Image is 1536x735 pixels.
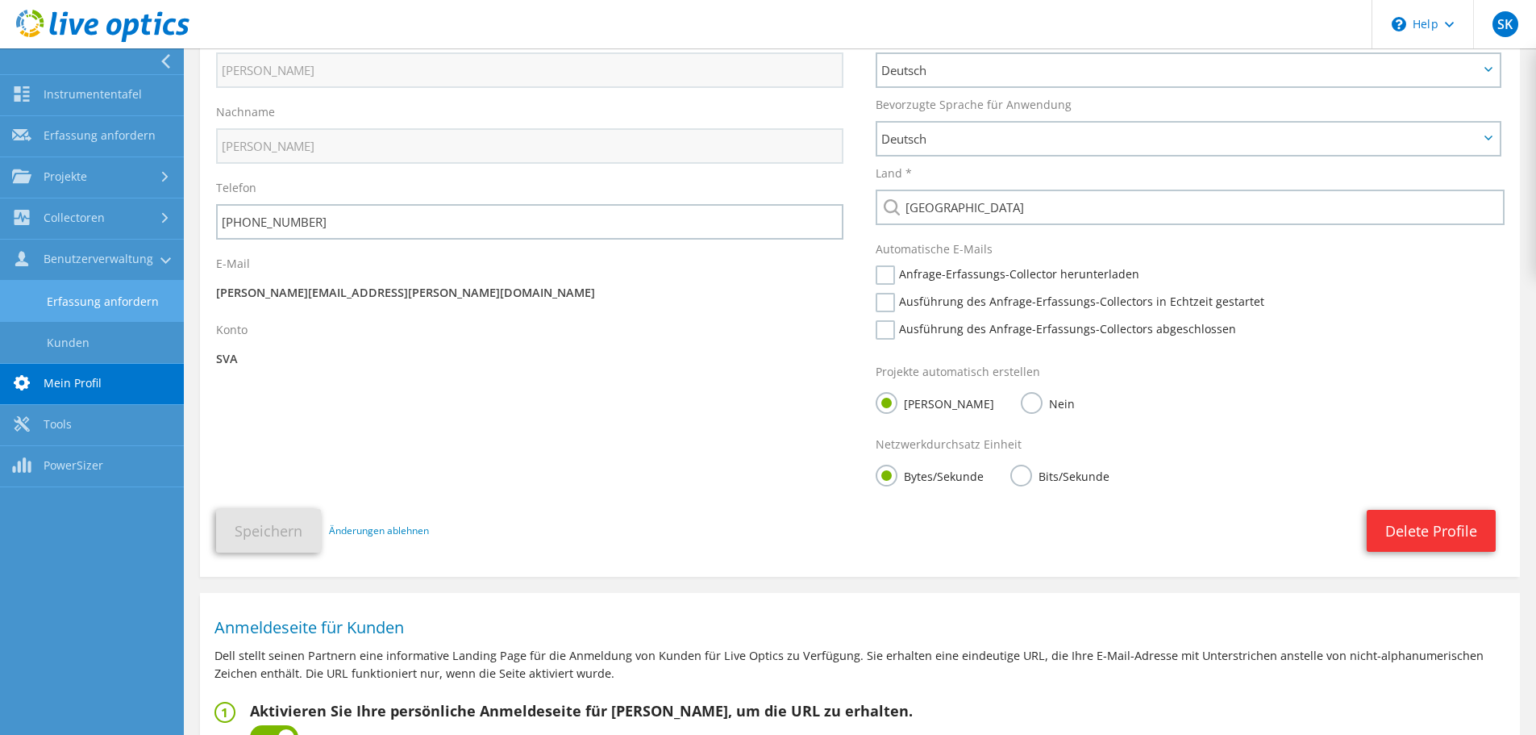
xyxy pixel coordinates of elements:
[214,647,1505,683] p: Dell stellt seinen Partnern eine informative Landing Page für die Anmeldung von Kunden für Live O...
[876,293,1264,312] label: Ausführung des Anfrage-Erfassungs-Collectors in Echtzeit gestartet
[1010,465,1109,485] label: Bits/Sekunde
[214,620,1497,636] h1: Anmeldeseite für Kunden
[876,165,912,182] label: Land *
[1492,11,1518,37] span: SK
[216,350,843,368] p: SVA
[1021,392,1075,412] label: Nein
[876,465,984,485] label: Bytes/Sekunde
[1392,17,1406,31] svg: \n
[881,61,1479,80] span: Deutsch
[216,322,248,338] label: Konto
[876,241,993,257] label: Automatische E-Mails
[876,320,1236,340] label: Ausführung des Anfrage-Erfassungs-Collectors abgeschlossen
[216,256,250,272] label: E-Mail
[881,129,1479,148] span: Deutsch
[216,104,275,120] label: Nachname
[876,392,994,412] label: [PERSON_NAME]
[250,702,913,720] h2: Aktivieren Sie Ihre persönliche Anmeldeseite für [PERSON_NAME], um die URL zu erhalten.
[876,364,1040,380] label: Projekte automatisch erstellen
[329,522,429,540] a: Änderungen ablehnen
[216,284,843,302] p: [PERSON_NAME][EMAIL_ADDRESS][PERSON_NAME][DOMAIN_NAME]
[876,265,1139,285] label: Anfrage-Erfassungs-Collector herunterladen
[216,509,321,553] button: Speichern
[1367,510,1496,552] a: Delete Profile
[876,436,1022,453] label: Netzwerkdurchsatz Einheit
[216,180,256,196] label: Telefon
[876,97,1072,113] label: Bevorzugte Sprache für Anwendung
